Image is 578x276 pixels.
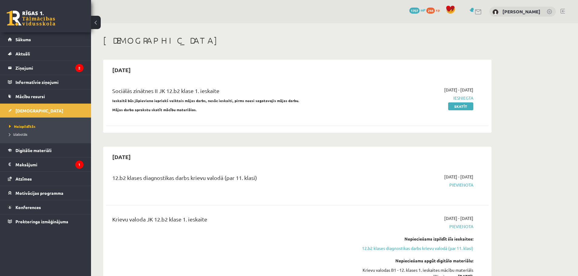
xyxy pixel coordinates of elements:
i: 1 [75,161,83,169]
a: Neizpildītās [9,124,85,129]
span: Digitālie materiāli [15,148,52,153]
div: Sociālās zinātnes II JK 12.b2 klase 1. ieskaite [112,87,350,98]
span: 1707 [409,8,420,14]
a: Izlabotās [9,131,85,137]
a: [DEMOGRAPHIC_DATA] [8,104,83,118]
a: Aktuāli [8,47,83,61]
a: Digitālie materiāli [8,143,83,157]
span: Konferences [15,205,41,210]
img: Emīls Ozoliņš [492,9,499,15]
span: Mācību resursi [15,94,45,99]
a: Informatīvie ziņojumi [8,75,83,89]
span: xp [436,8,440,12]
a: Atzīmes [8,172,83,186]
a: Maksājumi1 [8,158,83,171]
h1: [DEMOGRAPHIC_DATA] [103,35,492,46]
div: Nepieciešams apgūt digitālo materiālu: [359,258,473,264]
legend: Ziņojumi [15,61,83,75]
div: Nepieciešams izpildīt šīs ieskaites: [359,236,473,242]
div: 12.b2 klases diagnostikas darbs krievu valodā (par 11. klasi) [112,174,350,185]
strong: Ieskaitē būs jāpievieno iepriekš veiktais mājas darbs, nesāc ieskaiti, pirms neesi sagatavojis mā... [112,98,299,103]
a: Proktoringa izmēģinājums [8,214,83,228]
strong: Mājas darba aprakstu skatīt mācību materiālos. [112,107,197,112]
span: Pievienota [359,182,473,188]
a: Rīgas 1. Tālmācības vidusskola [7,11,55,26]
a: 1707 mP [409,8,425,12]
span: Neizpildītās [9,124,35,129]
a: Konferences [8,200,83,214]
a: 244 xp [426,8,443,12]
span: [DATE] - [DATE] [444,174,473,180]
span: Proktoringa izmēģinājums [15,219,68,224]
h2: [DATE] [106,150,137,164]
legend: Informatīvie ziņojumi [15,75,83,89]
span: Aktuāli [15,51,30,56]
span: [DEMOGRAPHIC_DATA] [15,108,63,113]
i: 2 [75,64,83,72]
div: Krievu valoda JK 12.b2 klase 1. ieskaite [112,215,350,226]
span: Motivācijas programma [15,190,63,196]
span: Iesniegta [359,95,473,101]
a: 12.b2 klases diagnostikas darbs krievu valodā (par 11. klasi) [359,245,473,251]
a: Motivācijas programma [8,186,83,200]
span: [DATE] - [DATE] [444,87,473,93]
a: Mācību resursi [8,89,83,103]
a: Sākums [8,32,83,46]
span: Atzīmes [15,176,32,181]
h2: [DATE] [106,63,137,77]
span: 244 [426,8,435,14]
a: Skatīt [448,102,473,110]
span: Pievienota [359,223,473,230]
span: Izlabotās [9,132,27,137]
span: mP [421,8,425,12]
span: [DATE] - [DATE] [444,215,473,221]
legend: Maksājumi [15,158,83,171]
a: Ziņojumi2 [8,61,83,75]
a: [PERSON_NAME] [502,8,540,15]
span: Sākums [15,37,31,42]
